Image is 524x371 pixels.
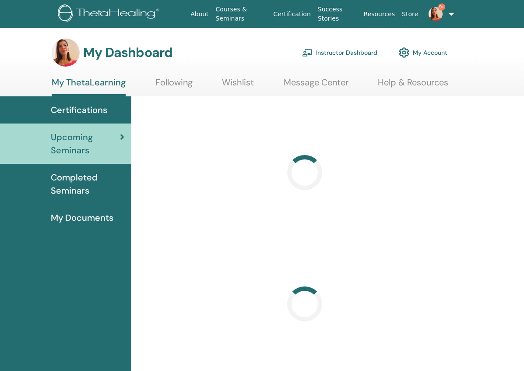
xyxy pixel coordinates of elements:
[51,211,113,224] span: My Documents
[270,6,314,22] a: Certification
[314,1,360,27] a: Success Stories
[212,1,270,27] a: Courses & Seminars
[52,77,126,96] a: My ThetaLearning
[284,77,348,94] a: Message Center
[222,77,254,94] a: Wishlist
[398,6,422,22] a: Store
[51,131,120,157] span: Upcoming Seminars
[51,103,107,117] span: Certifications
[51,171,124,197] span: Completed Seminars
[302,49,313,57] img: chalkboard-teacher.svg
[155,77,193,94] a: Following
[52,39,80,67] img: default.jpg
[399,45,409,60] img: cog.svg
[187,6,212,22] a: About
[438,4,445,11] span: 9+
[399,43,447,62] a: My Account
[302,43,377,62] a: Instructor Dashboard
[83,45,172,60] h3: My Dashboard
[429,7,443,21] img: default.jpg
[360,6,399,22] a: Resources
[58,4,162,24] img: logo.png
[378,77,448,94] a: Help & Resources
